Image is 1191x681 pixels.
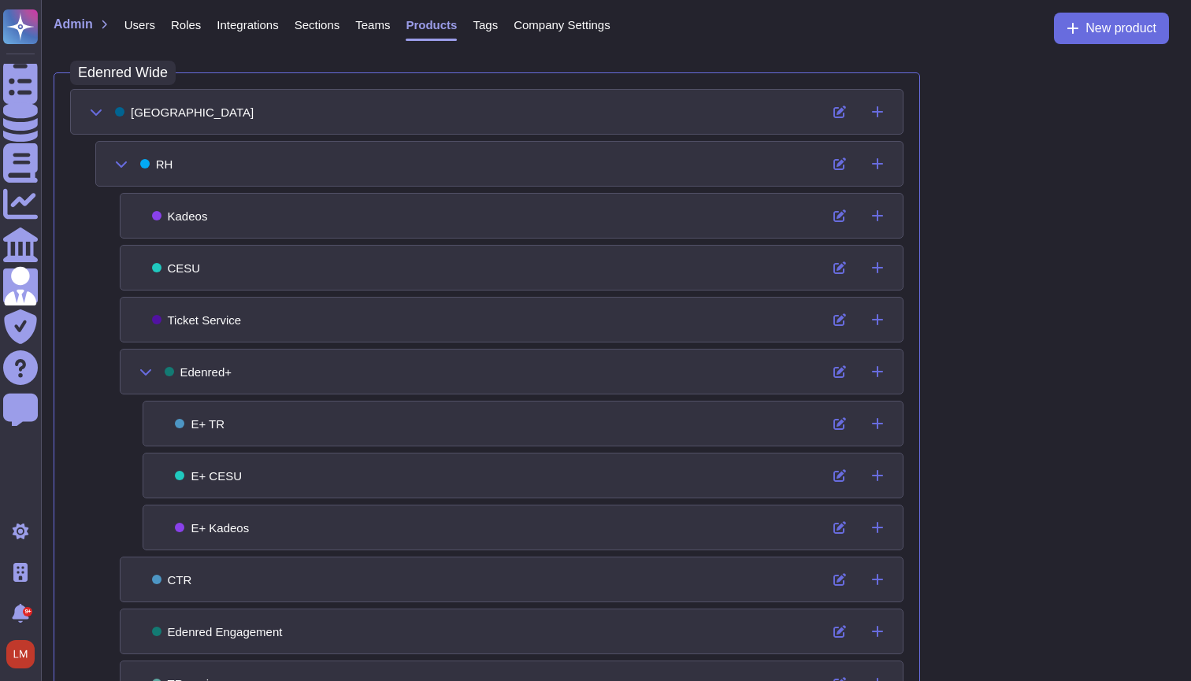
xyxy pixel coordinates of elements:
[54,18,93,31] span: Admin
[70,61,176,86] h3: Edenred Wide
[514,19,610,31] span: Company Settings
[171,19,201,31] span: Roles
[473,19,498,31] span: Tags
[152,626,283,638] div: Edenred Engagement
[217,19,278,31] span: Integrations
[152,574,192,586] div: CTR
[140,158,173,170] div: RH
[152,210,208,222] div: Kadeos
[152,262,201,274] div: CESU
[175,522,249,534] div: E+ Kadeos
[124,19,155,31] span: Users
[6,640,35,668] img: user
[1085,22,1156,35] span: New product
[3,637,46,672] button: user
[175,418,224,430] div: E+ TR
[152,314,242,326] div: Ticket Service
[406,19,457,31] span: Products
[175,470,242,482] div: E+ CESU
[355,19,390,31] span: Teams
[295,19,340,31] span: Sections
[165,366,232,378] div: Edenred+
[23,607,32,616] div: 9+
[1054,13,1169,44] button: New product
[115,106,254,118] div: [GEOGRAPHIC_DATA]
